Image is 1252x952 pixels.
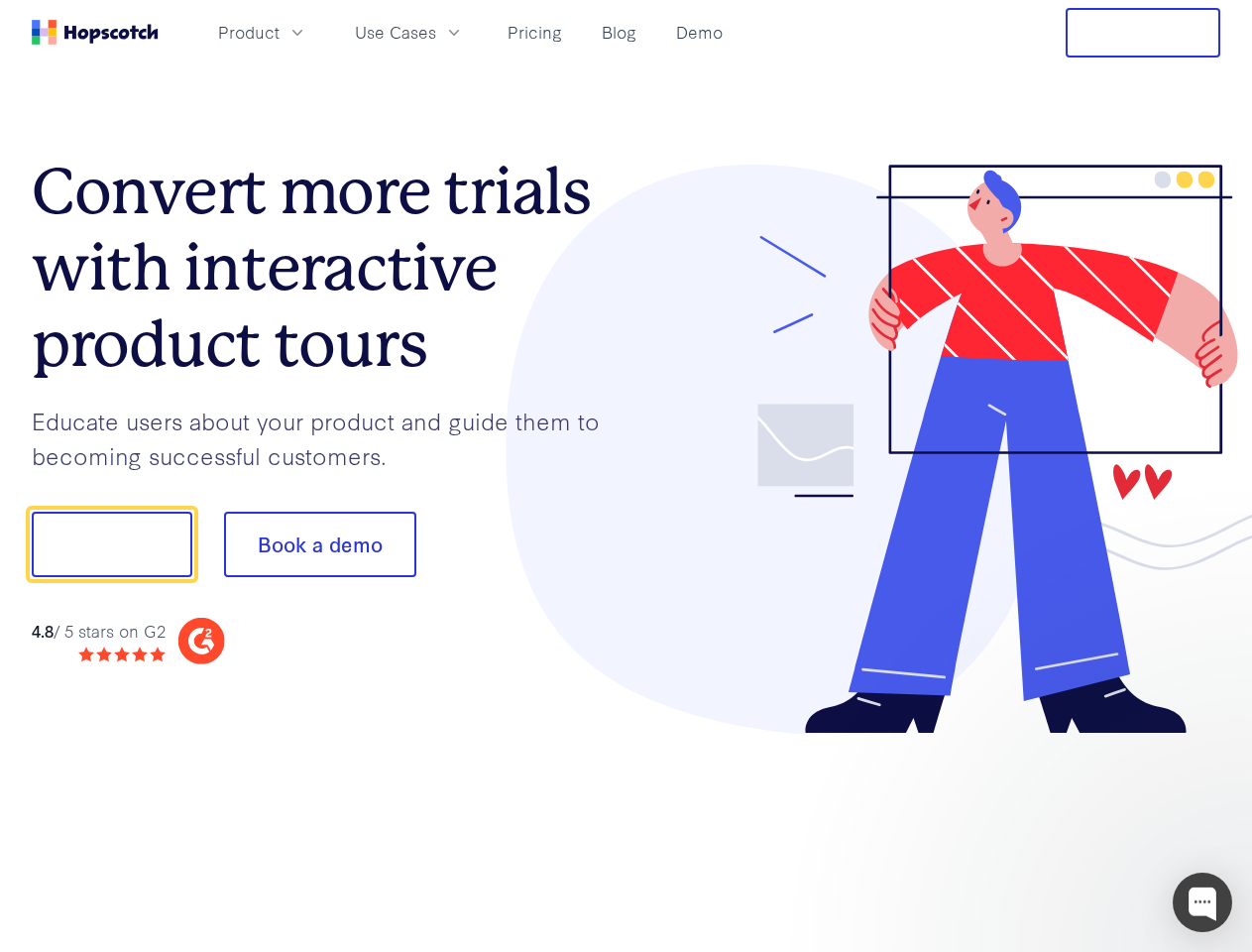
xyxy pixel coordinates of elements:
a: Pricing [500,16,570,49]
button: Book a demo [224,512,416,577]
span: Product [218,20,280,45]
button: Product [206,16,319,49]
button: Use Cases [343,16,476,49]
h1: Convert more trials with interactive product tours [32,154,626,382]
span: Use Cases [355,20,436,45]
p: Educate users about your product and guide them to becoming successful customers. [32,404,626,472]
a: Blog [594,16,644,49]
button: Free Trial [1066,8,1220,58]
strong: 4.8 [32,619,54,642]
button: Show me! [32,512,192,577]
a: Demo [668,16,731,49]
a: Home [32,20,159,45]
div: / 5 stars on G2 [32,619,166,644]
